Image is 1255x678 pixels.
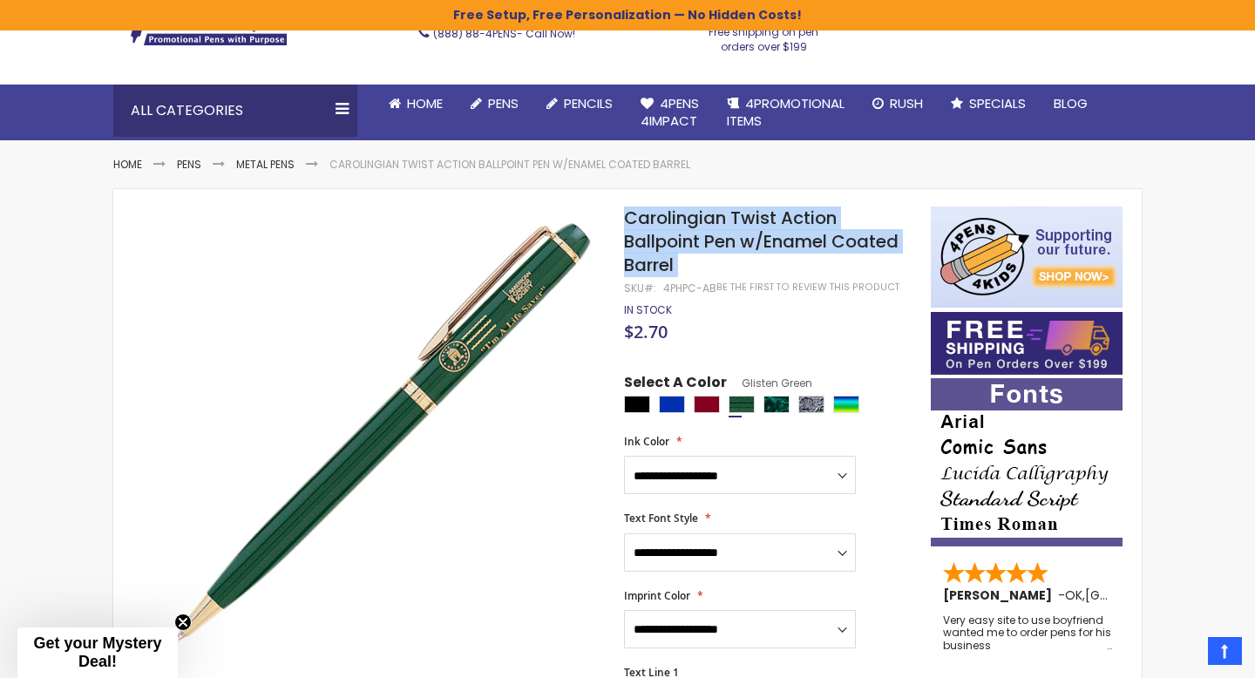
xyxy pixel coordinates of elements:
span: [GEOGRAPHIC_DATA] [1085,586,1213,604]
span: 4Pens 4impact [641,94,699,130]
a: Pens [177,157,201,172]
a: Rush [858,85,937,123]
span: Specials [969,94,1026,112]
span: Select A Color [624,373,727,397]
a: Metal Pens [236,157,295,172]
div: 4PHPC-AB [663,281,716,295]
span: In stock [624,302,672,317]
span: OK [1065,586,1082,604]
a: Top [1208,637,1242,665]
li: Carolingian Twist Action Ballpoint Pen w/Enamel Coated Barrel [329,158,690,172]
img: Free shipping on orders over $199 [931,312,1123,375]
div: Glisten Green [729,396,755,413]
span: [PERSON_NAME] [943,586,1058,604]
img: 4pens 4 kids [931,207,1123,308]
span: Blog [1054,94,1088,112]
span: Get your Mystery Deal! [33,634,161,670]
a: Home [113,157,142,172]
span: - Call Now! [433,26,575,41]
div: Get your Mystery Deal!Close teaser [17,627,178,678]
img: font-personalization-examples [931,378,1123,546]
a: 4Pens4impact [627,85,713,141]
a: Pencils [533,85,627,123]
strong: SKU [624,281,656,295]
span: - , [1058,586,1213,604]
a: Specials [937,85,1040,123]
a: 4PROMOTIONALITEMS [713,85,858,141]
div: Assorted [833,396,859,413]
a: Be the first to review this product [716,281,899,294]
span: 4PROMOTIONAL ITEMS [727,94,845,130]
div: Free shipping on pen orders over $199 [691,18,838,53]
div: Black [624,396,650,413]
span: Carolingian Twist Action Ballpoint Pen w/Enamel Coated Barrel [624,206,899,277]
div: All Categories [113,85,357,137]
div: Marble Gray [798,396,824,413]
div: Very easy site to use boyfriend wanted me to order pens for his business [943,614,1112,652]
span: Home [407,94,443,112]
img: glisten-green-4phpc-ab_carolingian_enamel_twist_ballpoint_1.jpg [148,205,600,657]
span: Rush [890,94,923,112]
div: Availability [624,303,672,317]
span: Imprint Color [624,588,690,603]
div: Blue [659,396,685,413]
span: Ink Color [624,434,669,449]
div: Marble Green [763,396,790,413]
span: $2.70 [624,320,668,343]
span: Pencils [564,94,613,112]
span: Glisten Green [727,376,812,390]
a: Blog [1040,85,1102,123]
a: Pens [457,85,533,123]
span: Text Font Style [624,511,698,525]
button: Close teaser [174,614,192,631]
span: Pens [488,94,519,112]
div: Burgundy [694,396,720,413]
a: (888) 88-4PENS [433,26,517,41]
a: Home [375,85,457,123]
